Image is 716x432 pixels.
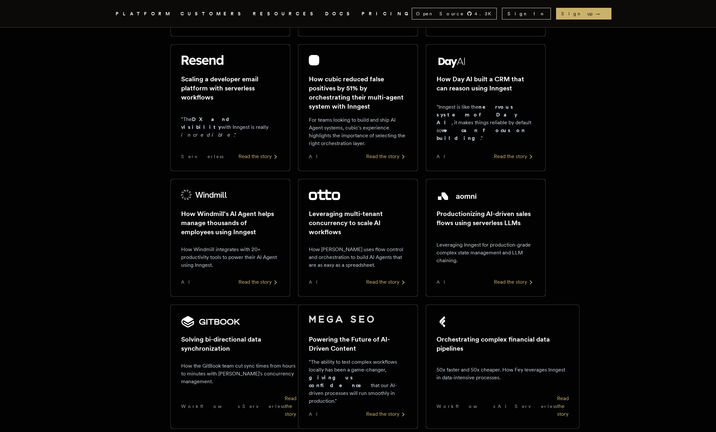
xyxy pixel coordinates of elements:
[242,403,285,410] span: Serverless
[181,55,223,65] img: Resend
[181,153,223,160] span: Serverless
[556,8,611,20] a: Sign up
[285,395,296,418] div: Read the story
[181,116,235,130] strong: DX and visibility
[426,304,546,429] a: Fey logoOrchestrating complex financial data pipelines50x faster and 50x cheaper. How Fey leverag...
[437,153,451,160] span: AI
[309,116,407,147] p: For teams looking to build and ship AI Agent systems, cubic's experience highlights the importanc...
[437,315,450,328] img: Fey
[298,304,418,429] a: Mega SEO logoPowering the Future of AI-Driven Content"The ability to test complex workflows local...
[309,55,319,65] img: cubic
[426,44,546,171] a: Day AI logoHow Day AI built a CRM that can reason using Inngest"Inngest is like thenervous system...
[309,411,323,417] span: AI
[181,74,279,102] h2: Scaling a developer email platform with serverless workflows
[170,304,290,429] a: GitBook logoSolving bi-directional data synchronizationHow the GitBook team cut sync times from h...
[437,403,495,410] span: Workflows
[181,209,279,236] h2: How Windmill's AI Agent helps manage thousands of employees using Inngest
[309,246,407,269] p: How [PERSON_NAME] uses flow control and orchestration to build AI Agents that are as easy as a sp...
[437,103,535,142] p: "Inngest is like the , it makes things reliable by default so ."
[475,10,495,17] span: 4.3 K
[494,153,535,160] div: Read the story
[116,10,173,18] button: PLATFORM
[170,179,290,297] a: Windmill logoHow Windmill's AI Agent helps manage thousands of employees using InngestHow Windmil...
[309,335,407,353] h2: Powering the Future of AI-Driven Content
[309,374,371,388] strong: giving us confidence
[437,366,569,382] p: 50x faster and 50x cheaper. How Fey leverages Inngest in data-intensive processes.
[170,44,290,171] a: Resend logoScaling a developer email platform with serverless workflows"TheDX and visibilitywith ...
[181,190,227,200] img: Windmill
[309,153,323,160] span: AI
[595,10,606,17] span: →
[181,132,234,138] em: incredible
[502,8,551,20] a: Sign In
[426,179,546,297] a: Aomni logoProductionizing AI-driven sales flows using serverless LLMsLeveraging Inngest for produ...
[309,74,407,111] h2: How cubic reduced false positives by 51% by orchestrating their multi-agent system with Inngest
[362,10,412,18] a: PRICING
[437,209,535,227] h2: Productionizing AI-driven sales flows using serverless LLMs
[181,315,240,328] img: GitBook
[366,410,407,418] div: Read the story
[366,278,407,286] div: Read the story
[309,209,407,236] h2: Leveraging multi-tenant concurrency to scale AI workflows
[437,104,517,126] strong: nervous system of Day AI
[366,153,407,160] div: Read the story
[557,395,569,418] div: Read the story
[309,279,323,285] span: AI
[309,315,374,323] img: Mega SEO
[238,153,279,160] div: Read the story
[298,179,418,297] a: Otto logoLeveraging multi-tenant concurrency to scale AI workflowsHow [PERSON_NAME] uses flow con...
[437,55,467,68] img: Day AI
[181,115,279,139] p: "The with Inngest is really ."
[238,278,279,286] div: Read the story
[437,279,451,285] span: AI
[498,403,512,410] span: AI
[180,10,245,18] a: CUSTOMERS
[181,279,195,285] span: AI
[325,10,354,18] a: DOCS
[437,335,569,353] h2: Orchestrating complex financial data pipelines
[309,358,407,405] p: "The ability to test complex workflows locally has been a game-changer, that our AI-driven proces...
[181,335,296,353] h2: Solving bi-directional data synchronization
[253,10,317,18] button: RESOURCES
[437,190,478,203] img: Aomni
[437,74,535,93] h2: How Day AI built a CRM that can reason using Inngest
[416,10,464,17] span: Open Source
[515,403,557,410] span: Serverless
[181,362,296,385] p: How the GitBook team cut sync times from hours to minutes with [PERSON_NAME]'s concurrency manage...
[437,241,535,264] p: Leveraging Inngest for production-grade complex state management and LLM chaining.
[181,403,240,410] span: Workflows
[309,190,340,200] img: Otto
[494,278,535,286] div: Read the story
[181,246,279,269] p: How Windmill integrates with 20+ productivity tools to power their AI Agent using Inngest.
[298,44,418,171] a: cubic logoHow cubic reduced false positives by 51% by orchestrating their multi-agent system with...
[437,127,525,141] strong: we can focus on building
